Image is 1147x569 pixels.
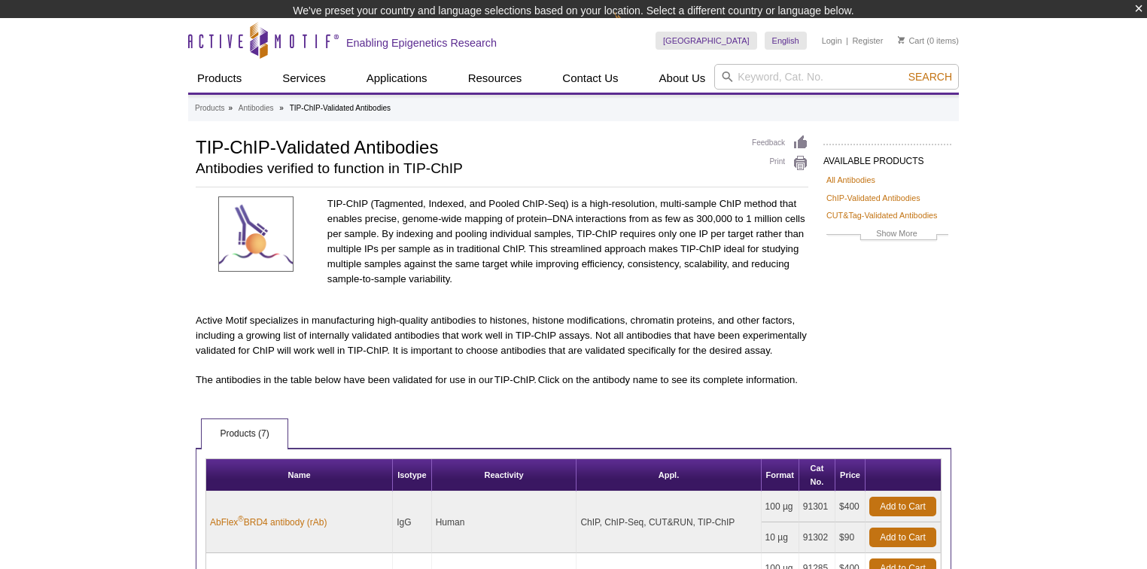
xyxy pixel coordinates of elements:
a: English [765,32,807,50]
img: TIP-ChIP [218,196,294,272]
a: AbFlex®BRD4 antibody (rAb) [210,516,327,529]
span: Search [908,71,952,83]
a: [GEOGRAPHIC_DATA] [656,32,757,50]
a: Services [273,64,335,93]
td: $400 [835,491,866,522]
th: Name [206,459,393,491]
img: Change Here [614,11,654,47]
a: About Us [650,64,715,93]
input: Keyword, Cat. No. [714,64,959,90]
sup: ® [238,515,243,523]
td: ChIP, ChIP-Seq, CUT&RUN, TIP-ChIP [577,491,761,553]
p: The antibodies in the table below have been validated for use in our TIP-ChIP. Click on the antib... [196,373,808,388]
th: Isotype [393,459,432,491]
th: Format [762,459,799,491]
a: Add to Cart [869,497,936,516]
a: Products (7) [202,419,287,449]
td: 91302 [799,522,835,553]
a: Login [822,35,842,46]
li: | [846,32,848,50]
td: 100 µg [762,491,799,522]
a: All Antibodies [826,173,875,187]
li: » [279,104,284,112]
a: Register [852,35,883,46]
p: TIP-ChIP (Tagmented, Indexed, and Pooled ChIP-Seq) is a high-resolution, multi-sample ChIP method... [327,196,808,287]
h1: TIP-ChIP-Validated Antibodies [196,135,737,157]
p: Active Motif specializes in manufacturing high-quality antibodies to histones, histone modificati... [196,313,808,358]
li: TIP-ChIP-Validated Antibodies [290,104,391,112]
td: $90 [835,522,866,553]
td: 91301 [799,491,835,522]
a: Antibodies [239,102,274,115]
th: Cat No. [799,459,835,491]
a: Cart [898,35,924,46]
a: ChIP-Validated Antibodies [826,191,920,205]
button: Search [904,70,957,84]
img: Your Cart [898,36,905,44]
td: Human [432,491,577,553]
a: Print [752,155,808,172]
h2: Antibodies verified to function in TIP-ChIP [196,162,737,175]
h2: AVAILABLE PRODUCTS [823,144,951,171]
th: Reactivity [432,459,577,491]
th: Appl. [577,459,761,491]
li: (0 items) [898,32,959,50]
td: IgG [393,491,432,553]
a: Add to Cart [869,528,936,547]
a: Products [188,64,251,93]
a: Resources [459,64,531,93]
h2: Enabling Epigenetics Research [346,36,497,50]
a: Feedback [752,135,808,151]
li: » [228,104,233,112]
td: 10 µg [762,522,799,553]
th: Price [835,459,866,491]
a: CUT&Tag-Validated Antibodies [826,208,937,222]
a: Products [195,102,224,115]
a: Show More [826,227,948,244]
a: Contact Us [553,64,627,93]
a: Applications [357,64,437,93]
